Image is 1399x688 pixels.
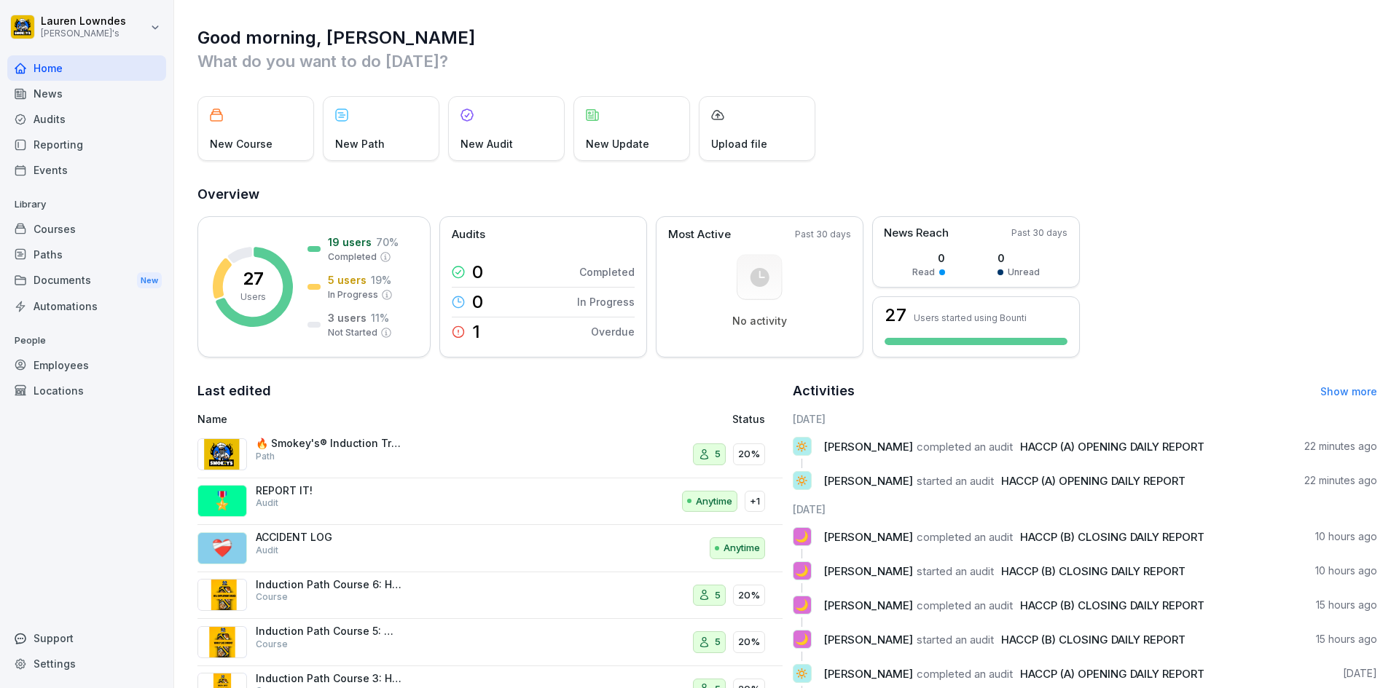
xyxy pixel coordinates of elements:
[197,411,564,427] p: Name
[732,411,765,427] p: Status
[371,310,389,325] p: 11 %
[7,267,166,294] a: DocumentsNew
[256,578,401,591] p: Induction Path Course 6: HR & Employment Basics
[793,502,1378,517] h6: [DATE]
[7,193,166,216] p: Library
[1008,266,1040,279] p: Unread
[917,440,1013,454] span: completed an audit
[7,651,166,676] a: Settings
[211,535,233,561] p: ❤️‍🩹
[7,329,166,352] p: People
[7,81,166,106] a: News
[793,411,1378,427] h6: [DATE]
[328,250,377,264] p: Completed
[328,310,367,325] p: 3 users
[823,633,913,647] span: [PERSON_NAME]
[917,474,994,488] span: started an audit
[668,226,731,243] p: Most Active
[579,264,635,280] p: Completed
[256,544,278,557] p: Audit
[1343,666,1377,681] p: [DATE]
[732,315,787,328] p: No activity
[884,225,949,242] p: News Reach
[795,470,809,491] p: 🔅
[256,672,401,685] p: Induction Path Course 3: Health & Safety
[738,635,760,649] p: 20%
[586,136,649,151] p: New Update
[256,484,401,497] p: REPORT IT!
[328,234,372,250] p: 19 users
[1020,667,1204,681] span: HACCP (A) OPENING DAILY REPORT
[1020,530,1204,544] span: HACCP (B) CLOSING DAILY REPORT
[240,290,266,304] p: Users
[724,541,760,555] p: Anytime
[7,132,166,157] div: Reporting
[256,437,401,450] p: 🔥 Smokey's® Induction Training
[1020,440,1204,454] span: HACCP (A) OPENING DAILY REPORT
[795,436,809,456] p: 🔅
[197,431,783,478] a: 🔥 Smokey's® Induction TrainingPath520%
[197,50,1377,73] p: What do you want to do [DATE]?
[7,157,166,183] a: Events
[998,250,1040,266] p: 0
[7,352,166,378] a: Employees
[197,626,247,658] img: ri4ot6gyqbtljycqcyknatnf.png
[917,598,1013,612] span: completed an audit
[371,272,391,288] p: 19 %
[1316,598,1377,612] p: 15 hours ago
[197,381,783,401] h2: Last edited
[795,526,809,547] p: 🌙
[197,525,783,572] a: ❤️‍🩹ACCIDENT LOGAuditAnytime
[472,323,480,341] p: 1
[197,26,1377,50] h1: Good morning, [PERSON_NAME]
[256,450,275,463] p: Path
[591,324,635,339] p: Overdue
[823,564,913,578] span: [PERSON_NAME]
[7,267,166,294] div: Documents
[210,136,273,151] p: New Course
[7,378,166,403] a: Locations
[738,588,760,603] p: 20%
[885,307,906,324] h3: 27
[197,184,1377,205] h2: Overview
[256,590,288,604] p: Course
[696,494,732,509] p: Anytime
[243,270,264,288] p: 27
[823,474,913,488] span: [PERSON_NAME]
[211,488,233,514] p: 🎖️
[1304,439,1377,454] p: 22 minutes ago
[7,625,166,651] div: Support
[7,242,166,267] a: Paths
[795,595,809,615] p: 🌙
[7,293,166,319] a: Automations
[795,561,809,581] p: 🌙
[7,55,166,81] a: Home
[256,638,288,651] p: Course
[197,572,783,620] a: Induction Path Course 6: HR & Employment BasicsCourse520%
[715,635,721,649] p: 5
[750,494,760,509] p: +1
[1001,564,1186,578] span: HACCP (B) CLOSING DAILY REPORT
[1001,474,1186,488] span: HACCP (A) OPENING DAILY REPORT
[795,228,851,241] p: Past 30 days
[912,250,945,266] p: 0
[256,531,401,544] p: ACCIDENT LOG
[197,478,783,526] a: 🎖️REPORT IT!AuditAnytime+1
[41,15,126,28] p: Lauren Lowndes
[41,28,126,39] p: [PERSON_NAME]'s
[452,226,485,243] p: Audits
[823,440,913,454] span: [PERSON_NAME]
[1304,473,1377,488] p: 22 minutes ago
[328,326,377,339] p: Not Started
[823,530,913,544] span: [PERSON_NAME]
[1320,385,1377,398] a: Show more
[7,106,166,132] div: Audits
[795,629,809,649] p: 🌙
[914,312,1027,323] p: Users started using Bounti
[197,438,247,470] img: ep9vw2sd15w3pphxl0275339.png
